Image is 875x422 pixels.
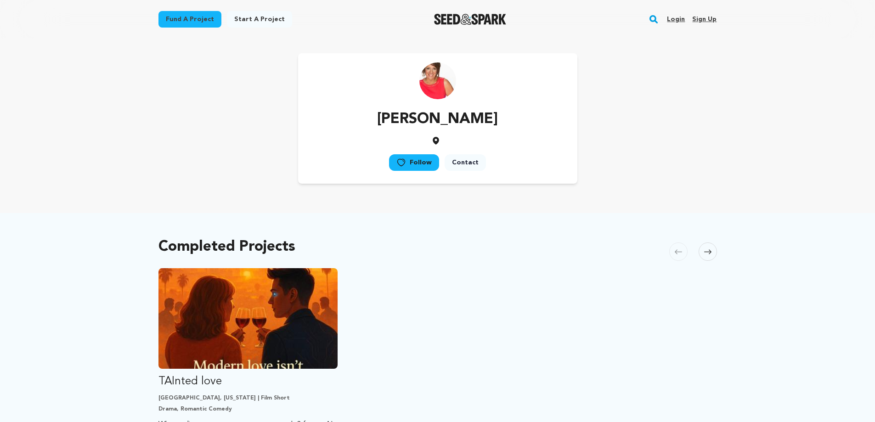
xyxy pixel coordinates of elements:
[227,11,292,28] a: Start a project
[377,108,498,130] p: [PERSON_NAME]
[434,14,506,25] a: Seed&Spark Homepage
[692,12,717,27] a: Sign up
[158,374,338,389] p: TAInted love
[667,12,685,27] a: Login
[158,11,221,28] a: Fund a project
[158,241,295,253] h2: Completed Projects
[419,62,456,99] img: https://seedandspark-static.s3.us-east-2.amazonaws.com/images/User/000/042/447/medium/picture.jpe...
[158,405,338,413] p: Drama, Romantic Comedy
[158,394,338,402] p: [GEOGRAPHIC_DATA], [US_STATE] | Film Short
[389,154,439,171] a: Follow
[445,154,486,171] a: Contact
[434,14,506,25] img: Seed&Spark Logo Dark Mode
